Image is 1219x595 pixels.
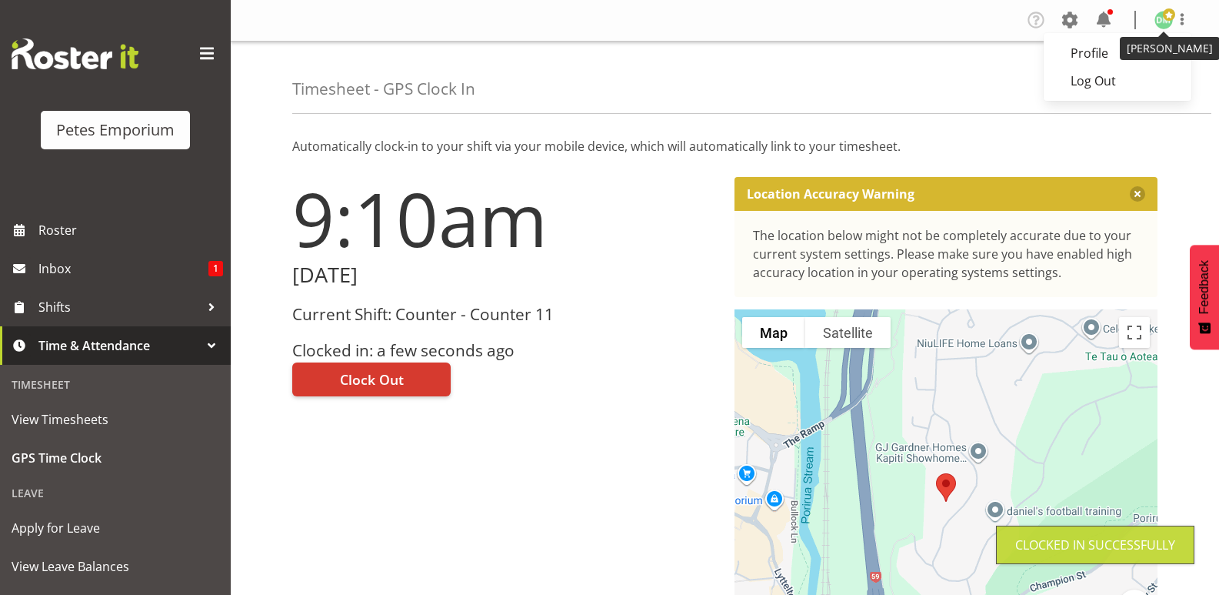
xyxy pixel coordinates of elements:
[12,38,138,69] img: Rosterit website logo
[805,317,891,348] button: Show satellite imagery
[38,219,223,242] span: Roster
[1044,67,1191,95] a: Log Out
[753,226,1140,282] div: The location below might not be completely accurate due to your current system settings. Please m...
[1015,536,1175,554] div: Clocked in Successfully
[56,119,175,142] div: Petes Emporium
[4,547,227,586] a: View Leave Balances
[742,317,805,348] button: Show street map
[340,369,404,389] span: Clock Out
[292,263,716,287] h2: [DATE]
[4,509,227,547] a: Apply for Leave
[292,363,451,396] button: Clock Out
[12,555,219,578] span: View Leave Balances
[4,369,227,400] div: Timesheet
[4,400,227,439] a: View Timesheets
[4,439,227,477] a: GPS Time Clock
[1044,39,1191,67] a: Profile
[4,477,227,509] div: Leave
[1197,260,1211,314] span: Feedback
[38,296,200,319] span: Shifts
[292,306,716,323] h3: Current Shift: Counter - Counter 11
[12,516,219,540] span: Apply for Leave
[12,446,219,470] span: GPS Time Clock
[38,257,208,280] span: Inbox
[1119,317,1150,348] button: Toggle fullscreen view
[292,177,716,260] h1: 9:10am
[12,408,219,431] span: View Timesheets
[747,186,914,202] p: Location Accuracy Warning
[292,137,1157,155] p: Automatically clock-in to your shift via your mobile device, which will automatically link to you...
[1130,186,1145,202] button: Close message
[38,334,200,357] span: Time & Attendance
[292,80,475,98] h4: Timesheet - GPS Clock In
[292,342,716,359] h3: Clocked in: a few seconds ago
[1190,245,1219,349] button: Feedback - Show survey
[1154,11,1173,29] img: david-mcauley697.jpg
[208,261,223,276] span: 1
